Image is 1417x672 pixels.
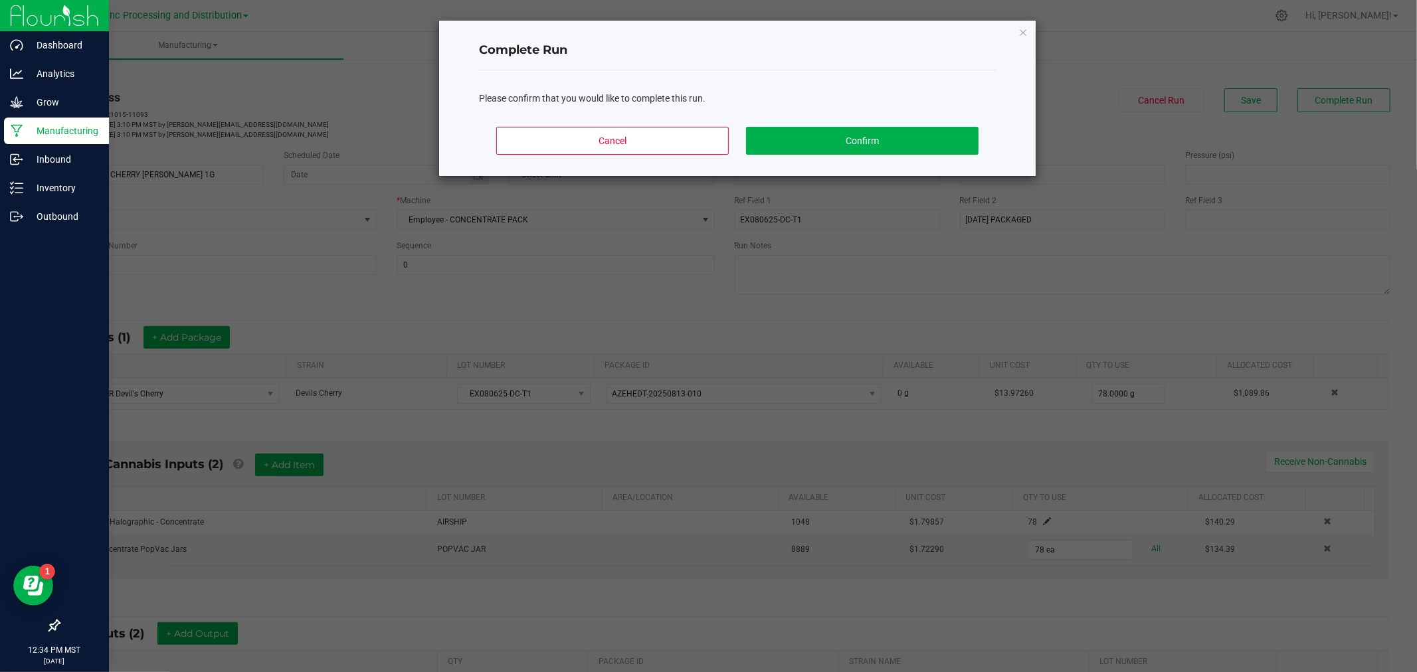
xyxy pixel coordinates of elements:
div: Please confirm that you would like to complete this run. [479,92,996,106]
button: Confirm [746,127,979,155]
button: Cancel [496,127,729,155]
h4: Complete Run [479,42,996,59]
iframe: Resource center [13,566,53,606]
iframe: Resource center unread badge [39,564,55,580]
button: Close [1018,24,1028,40]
